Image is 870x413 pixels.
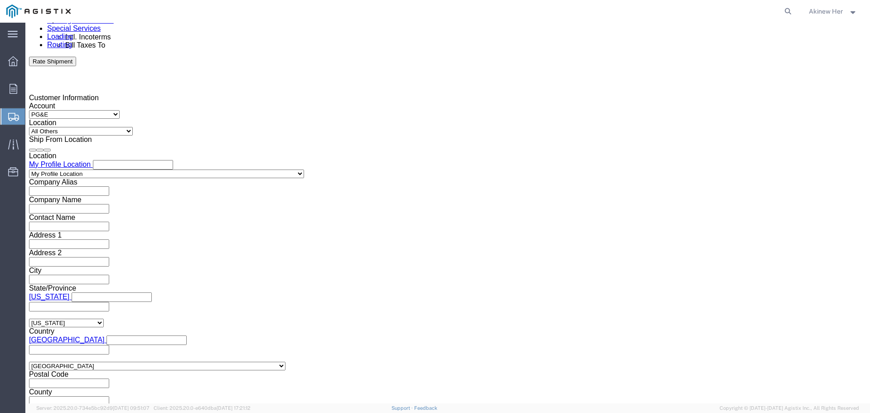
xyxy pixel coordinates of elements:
span: [DATE] 17:21:12 [217,405,251,411]
iframe: FS Legacy Container [25,23,870,403]
a: Support [391,405,414,411]
img: logo [6,5,71,18]
span: [DATE] 09:51:07 [113,405,150,411]
button: Akinew Her [808,6,858,17]
span: Client: 2025.20.0-e640dba [154,405,251,411]
span: Server: 2025.20.0-734e5bc92d9 [36,405,150,411]
a: Feedback [414,405,437,411]
span: Copyright © [DATE]-[DATE] Agistix Inc., All Rights Reserved [720,404,859,412]
span: Akinew Her [809,6,843,16]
